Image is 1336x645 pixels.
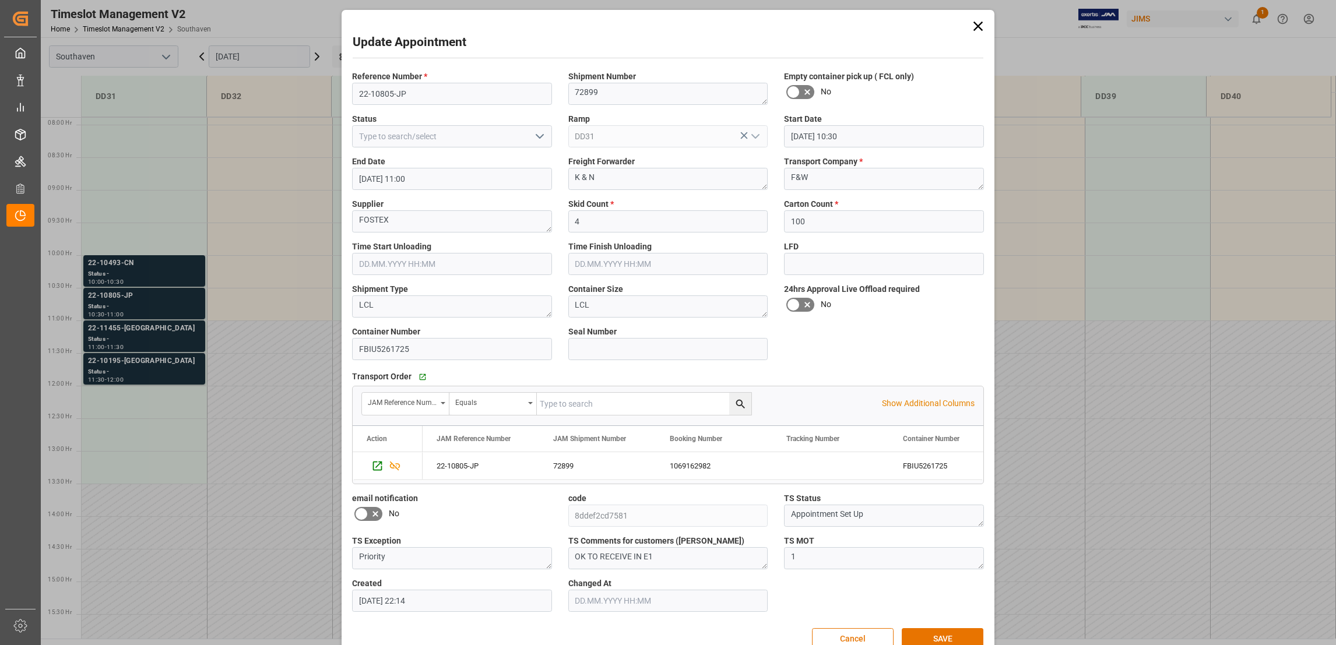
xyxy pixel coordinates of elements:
[729,393,751,415] button: search button
[784,241,799,253] span: LFD
[367,435,387,443] div: Action
[352,241,431,253] span: Time Start Unloading
[352,547,552,569] textarea: Priority
[352,168,552,190] input: DD.MM.YYYY HH:MM
[784,168,984,190] textarea: F&W
[568,113,590,125] span: Ramp
[437,435,511,443] span: JAM Reference Number
[352,371,412,383] span: Transport Order
[537,393,751,415] input: Type to search
[786,435,839,443] span: Tracking Number
[882,397,975,410] p: Show Additional Columns
[553,435,626,443] span: JAM Shipment Number
[784,492,821,505] span: TS Status
[568,326,617,338] span: Seal Number
[389,507,399,520] span: No
[568,241,652,253] span: Time Finish Unloading
[423,452,539,480] div: 22-10805-JP
[568,156,635,168] span: Freight Forwarder
[568,253,768,275] input: DD.MM.YYYY HH:MM
[670,435,722,443] span: Booking Number
[568,125,768,147] input: Type to search/select
[455,394,524,408] div: Equals
[568,535,744,547] span: TS Comments for customers ([PERSON_NAME])
[784,156,863,168] span: Transport Company
[352,283,408,295] span: Shipment Type
[352,326,420,338] span: Container Number
[821,298,831,311] span: No
[784,505,984,527] textarea: Appointment Set Up
[568,198,614,210] span: Skid Count
[352,577,382,590] span: Created
[352,295,552,318] textarea: LCL
[368,394,437,408] div: JAM Reference Number
[568,168,768,190] textarea: K & N
[889,452,1005,480] div: FBIU5261725
[530,128,547,146] button: open menu
[568,295,768,318] textarea: LCL
[784,125,984,147] input: DD.MM.YYYY HH:MM
[352,590,552,612] input: DD.MM.YYYY HH:MM
[784,547,984,569] textarea: 1
[362,393,449,415] button: open menu
[568,283,623,295] span: Container Size
[352,156,385,168] span: End Date
[784,198,838,210] span: Carton Count
[903,435,959,443] span: Container Number
[568,577,611,590] span: Changed At
[352,113,377,125] span: Status
[784,113,822,125] span: Start Date
[821,86,831,98] span: No
[568,590,768,612] input: DD.MM.YYYY HH:MM
[352,198,384,210] span: Supplier
[568,71,636,83] span: Shipment Number
[568,492,586,505] span: code
[746,128,764,146] button: open menu
[352,535,401,547] span: TS Exception
[353,452,423,480] div: Press SPACE to select this row.
[352,253,552,275] input: DD.MM.YYYY HH:MM
[352,492,418,505] span: email notification
[352,71,427,83] span: Reference Number
[784,283,920,295] span: 24hrs Approval Live Offload required
[568,83,768,105] textarea: 72899
[656,452,772,480] div: 1069162982
[784,71,914,83] span: Empty container pick up ( FCL only)
[449,393,537,415] button: open menu
[539,452,656,480] div: 72899
[352,125,552,147] input: Type to search/select
[784,535,814,547] span: TS MOT
[568,547,768,569] textarea: OK TO RECEIVE IN E1
[352,210,552,232] textarea: FOSTEX
[353,33,466,52] h2: Update Appointment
